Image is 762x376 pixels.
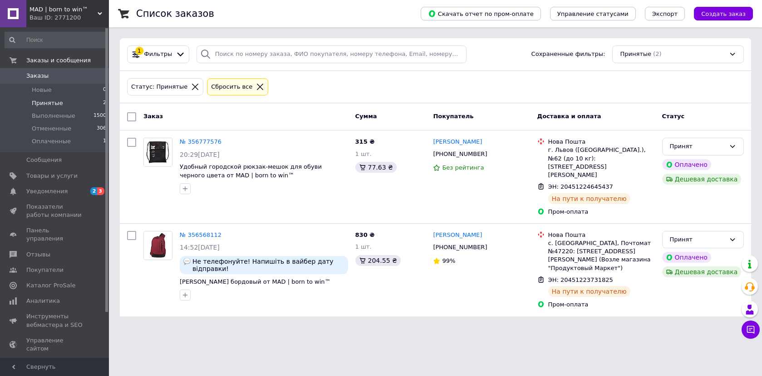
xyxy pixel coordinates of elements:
a: [PERSON_NAME] [433,231,482,240]
span: 1 [103,137,106,145]
a: Фото товару [143,138,172,167]
span: Новые [32,86,52,94]
span: Сообщения [26,156,62,164]
a: [PERSON_NAME] бордовый от MAD | born to win™ [180,278,331,285]
span: 2 [103,99,106,107]
div: Дешевая доставка [662,174,742,185]
span: Выполненные [32,112,75,120]
div: Пром-оплата [548,208,655,216]
div: Оплачено [662,252,711,263]
span: Оплаченные [32,137,71,145]
span: 2 [90,187,98,195]
div: Сбросить все [209,82,254,92]
span: Принятые [32,99,63,107]
span: Уведомления [26,187,68,196]
a: [PERSON_NAME] [433,138,482,146]
span: Доставка и оплата [537,113,601,120]
span: Инструменты вебмастера и SEO [26,312,84,329]
span: Отзывы [26,251,50,259]
span: Показатели работы компании [26,203,84,219]
div: Нова Пошта [548,138,655,146]
input: Поиск [5,32,107,48]
div: 77.63 ₴ [355,162,397,173]
span: Управление сайтом [26,336,84,353]
div: Принят [670,142,725,151]
span: 830 ₴ [355,231,375,238]
span: MAD | born to win™ [29,5,98,14]
span: 315 ₴ [355,138,375,145]
button: Управление статусами [550,7,636,20]
a: № 356777576 [180,138,221,145]
a: № 356568112 [180,231,221,238]
span: Отмененные [32,125,71,133]
span: Скачать отчет по пром-оплате [428,10,534,18]
div: Дешевая доставка [662,266,742,277]
span: Заказы [26,72,49,80]
span: 14:52[DATE] [180,244,220,251]
div: Пром-оплата [548,301,655,309]
span: 20:29[DATE] [180,151,220,158]
span: Фильтры [144,50,172,59]
span: Покупатель [433,113,473,120]
span: Управление статусами [557,10,629,17]
span: ЭН: 20451224645437 [548,183,613,190]
input: Поиск по номеру заказа, ФИО покупателя, номеру телефона, Email, номеру накладной [197,45,467,63]
h1: Список заказов [136,8,214,19]
div: 1 [135,47,143,55]
span: Сохраненные фильтры: [531,50,605,59]
button: Экспорт [645,7,685,20]
div: Статус: Принятые [129,82,189,92]
div: Принят [670,235,725,245]
div: [PHONE_NUMBER] [431,241,489,253]
a: Фото товару [143,231,172,260]
span: Аналитика [26,297,60,305]
span: Товары и услуги [26,172,78,180]
div: 204.55 ₴ [355,255,401,266]
img: Фото товару [144,231,172,260]
span: 1 шт. [355,243,372,250]
span: Статус [662,113,685,120]
button: Скачать отчет по пром-оплате [421,7,541,20]
span: 3 [97,187,104,195]
span: Каталог ProSale [26,281,75,290]
span: Не телефонуйте! Напишіть в вайбер дату відправки! [192,258,344,272]
div: Нова Пошта [548,231,655,239]
img: :speech_balloon: [183,258,191,265]
div: г. Львов ([GEOGRAPHIC_DATA].), №62 (до 10 кг): [STREET_ADDRESS][PERSON_NAME] [548,146,655,179]
span: Создать заказ [701,10,746,17]
span: 0 [103,86,106,94]
span: Заказы и сообщения [26,56,91,65]
span: 1500 [93,112,106,120]
div: с. [GEOGRAPHIC_DATA], Почтомат №47220: [STREET_ADDRESS][PERSON_NAME] (Возле магазина "Продуктовый... [548,239,655,272]
div: На пути к получателю [548,193,630,204]
div: Оплачено [662,159,711,170]
span: (2) [653,50,661,57]
div: [PHONE_NUMBER] [431,148,489,160]
img: Фото товару [144,138,172,166]
span: Без рейтинга [442,164,484,171]
div: Ваш ID: 2771200 [29,14,109,22]
span: 306 [97,125,106,133]
span: Заказ [143,113,163,120]
button: Создать заказ [694,7,753,20]
span: Экспорт [652,10,678,17]
span: Панель управления [26,226,84,243]
span: Покупатели [26,266,64,274]
button: Чат с покупателем [742,321,760,339]
span: 99% [442,257,455,264]
span: 1 шт. [355,150,372,157]
span: ЭН: 20451223731825 [548,276,613,283]
a: Удобный городской рюкзак-мешок для обуви черного цвета от MAD | born to win™ [180,163,322,179]
span: Сумма [355,113,377,120]
a: Создать заказ [685,10,753,17]
span: Принятые [620,50,651,59]
div: На пути к получателю [548,286,630,297]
